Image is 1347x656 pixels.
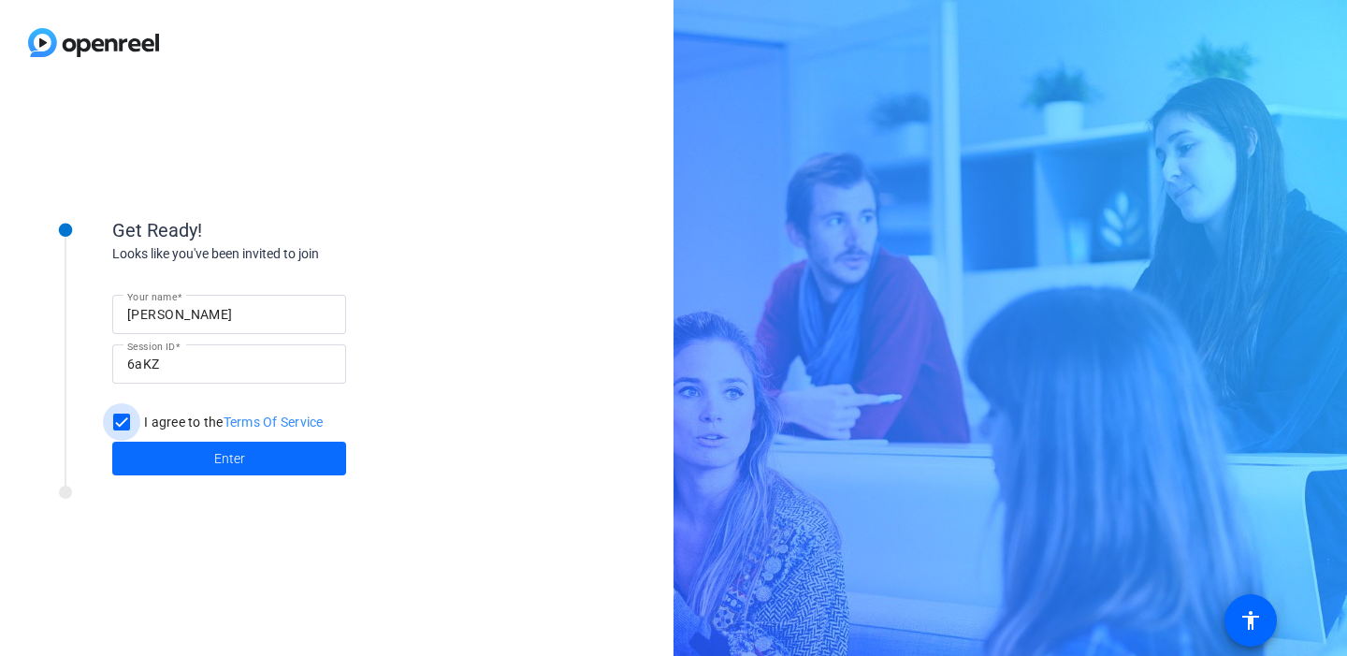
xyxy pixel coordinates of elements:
label: I agree to the [140,413,324,431]
span: Enter [214,449,245,469]
div: Looks like you've been invited to join [112,244,486,264]
div: Get Ready! [112,216,486,244]
a: Terms Of Service [224,415,324,430]
mat-icon: accessibility [1239,609,1262,632]
button: Enter [112,442,346,475]
mat-label: Session ID [127,341,175,352]
mat-label: Your name [127,291,177,302]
